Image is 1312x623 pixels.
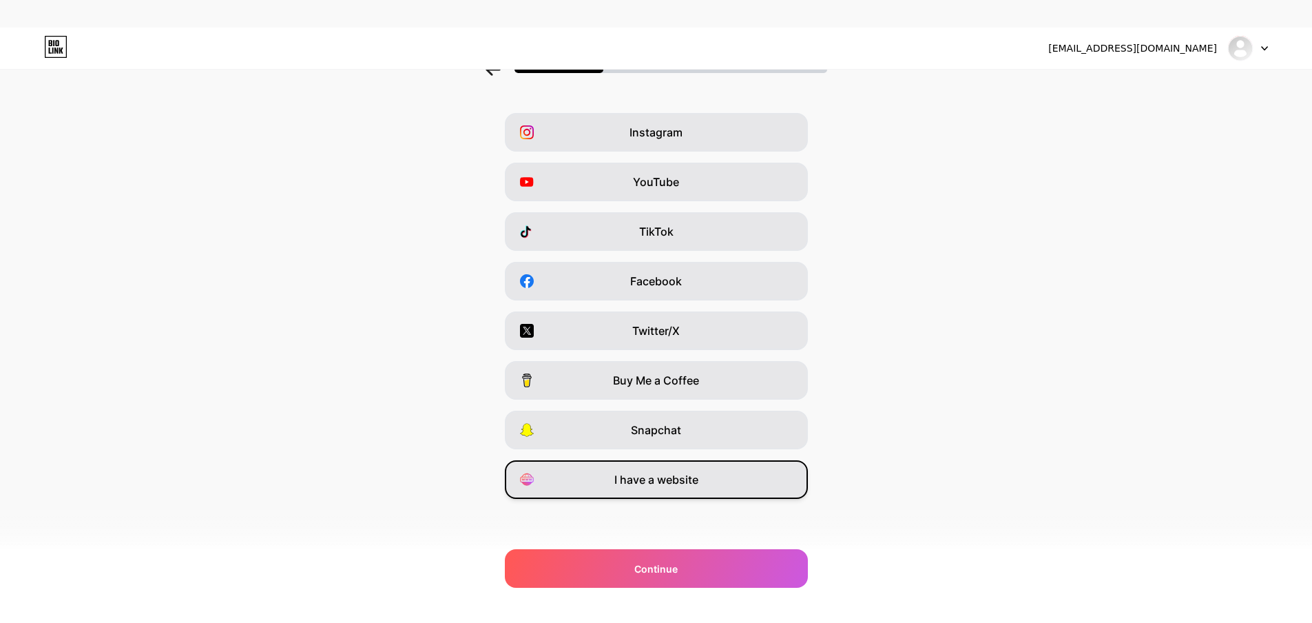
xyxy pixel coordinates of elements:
span: YouTube [633,174,679,190]
span: TikTok [639,223,674,240]
span: Snapchat [631,422,681,438]
span: Continue [634,562,678,576]
div: [EMAIL_ADDRESS][DOMAIN_NAME] [1048,41,1217,56]
span: Instagram [629,124,683,141]
span: Buy Me a Coffee [613,372,699,389]
img: lapboard [1227,35,1253,61]
span: Twitter/X [632,323,680,339]
span: I have a website [614,471,698,488]
span: Facebook [630,273,682,289]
